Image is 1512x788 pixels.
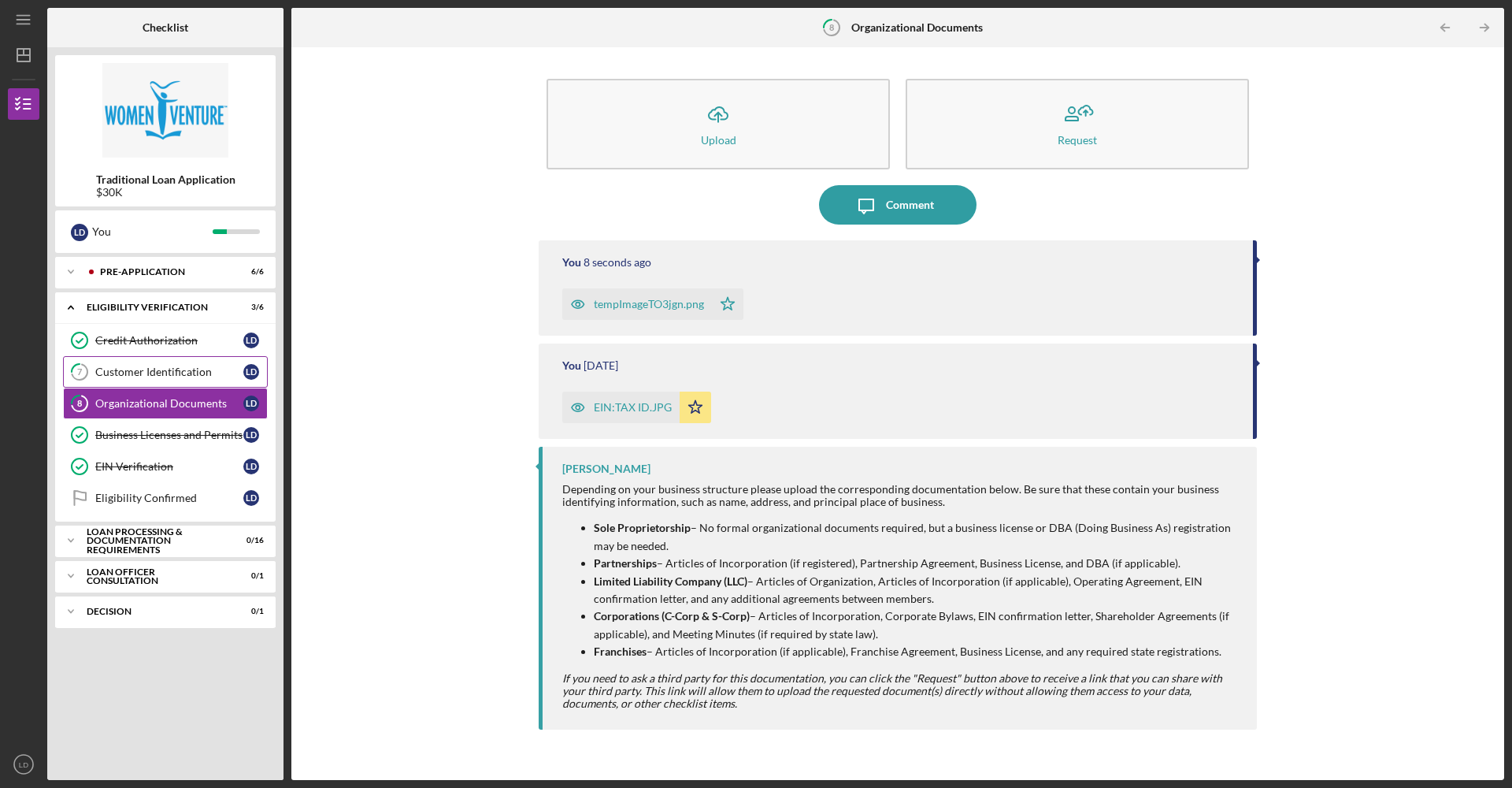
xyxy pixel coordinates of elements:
div: L D [243,490,259,506]
button: Upload [547,79,890,169]
tspan: 8 [77,399,82,409]
span: If you need to ask a third party for this documentation, you can click the "Request" button above... [562,671,1222,710]
a: 7Customer IdentificationLD [63,356,268,388]
p: – Articles of Organization, Articles of Incorporation (if applicable), Operating Agreement, EIN c... [594,573,1241,608]
strong: Corporations (C-Corp & S-Corp) [594,609,750,623]
div: L D [243,364,259,380]
div: L D [243,459,259,474]
strong: Sole Proprietorship [594,521,691,534]
div: 6 / 6 [235,267,264,277]
div: 0 / 1 [235,607,264,616]
div: 3 / 6 [235,303,264,312]
div: Request [1058,134,1097,146]
div: 0 / 16 [235,536,264,545]
div: Eligibility Confirmed [95,492,243,504]
div: 0 / 1 [235,571,264,581]
div: Customer Identification [95,366,243,378]
div: Pre-Application [100,267,224,277]
div: Organizational Documents [95,397,243,410]
b: Traditional Loan Application [96,173,235,186]
time: 2025-08-18 23:34 [584,359,618,372]
p: – No formal organizational documents required, but a business license or DBA (Doing Business As) ... [594,519,1241,555]
b: Organizational Documents [851,21,983,34]
tspan: 7 [77,367,83,377]
strong: Limited Liability Company (LLC) [594,574,747,588]
div: L D [71,224,88,241]
div: Comment [886,185,934,225]
div: L D [243,427,259,443]
div: EIN Verification [95,460,243,473]
text: LD [19,760,28,769]
div: Decision [87,607,224,616]
button: Comment [819,185,976,225]
div: Eligibility Verification [87,303,224,312]
p: – Articles of Incorporation (if applicable), Franchise Agreement, Business License, and any requi... [594,643,1241,660]
p: – Articles of Incorporation, Corporate Bylaws, EIN confirmation letter, Shareholder Agreements (i... [594,608,1241,643]
div: L D [243,396,259,411]
a: Credit AuthorizationLD [63,325,268,356]
button: EIN:TAX ID.JPG [562,392,711,423]
div: You [562,256,581,269]
button: Request [906,79,1249,169]
a: EIN VerificationLD [63,451,268,482]
a: Eligibility ConfirmedLD [63,482,268,514]
div: EIN:TAX ID.JPG [594,401,672,414]
div: Loan Officer Consultation [87,567,224,585]
button: LD [8,749,39,780]
tspan: 8 [829,22,834,32]
div: Depending on your business structure please upload the corresponding documentation below. Be sure... [562,483,1241,508]
div: [PERSON_NAME] [562,463,650,475]
div: Business Licenses and Permits [95,429,243,441]
a: 8Organizational DocumentsLD [63,388,268,419]
div: $30K [96,186,235,199]
div: Credit Authorization [95,334,243,347]
strong: Partnerships [594,556,657,570]
div: tempImageTO3jgn.png [594,298,704,310]
b: Checklist [143,21,188,34]
img: Product logo [55,63,276,158]
div: You [562,359,581,372]
div: Loan Processing & Documentation Requirements [87,527,224,555]
a: Business Licenses and PermitsLD [63,419,268,451]
time: 2025-08-27 22:53 [584,256,651,269]
div: Upload [701,134,736,146]
div: L D [243,333,259,348]
div: You [92,218,213,245]
p: – Articles of Incorporation (if registered), Partnership Agreement, Business License, and DBA (if... [594,555,1241,572]
strong: Franchises [594,645,647,658]
button: tempImageTO3jgn.png [562,288,743,320]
